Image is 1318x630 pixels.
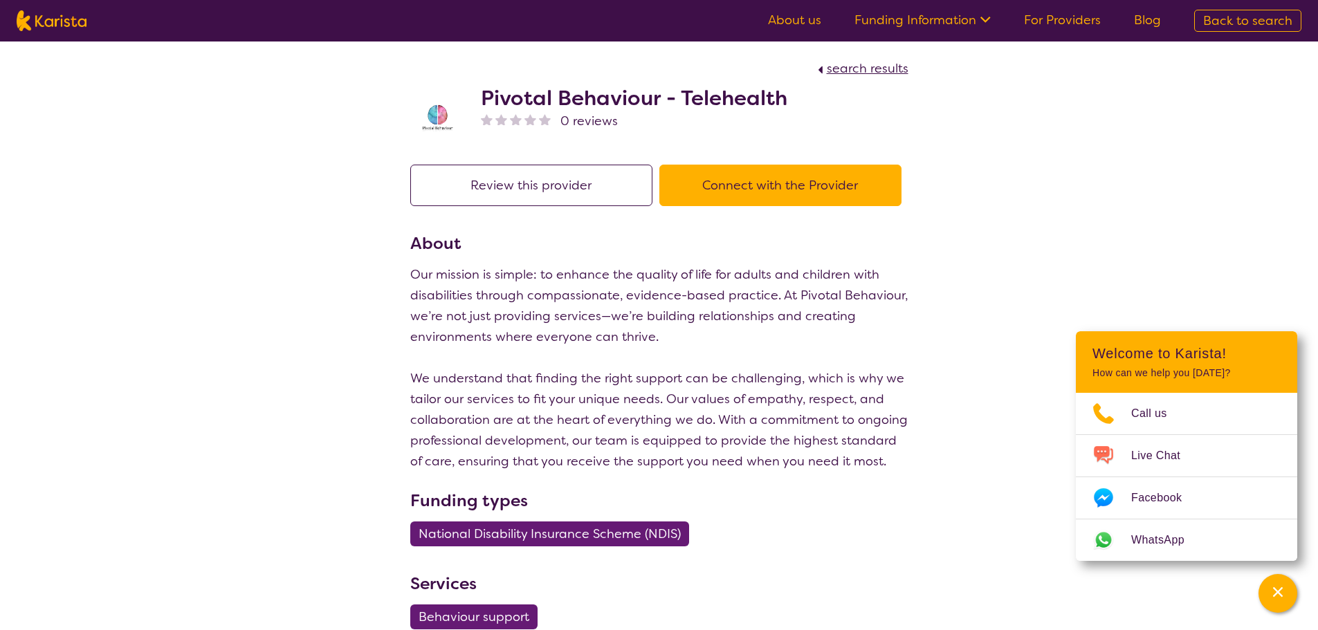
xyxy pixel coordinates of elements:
button: Review this provider [410,165,652,206]
img: nonereviewstar [481,113,493,125]
span: search results [827,60,908,77]
a: About us [768,12,821,28]
h2: Pivotal Behaviour - Telehealth [481,86,787,111]
img: nonereviewstar [510,113,522,125]
span: Call us [1131,403,1184,424]
a: Review this provider [410,177,659,194]
h3: Funding types [410,488,908,513]
a: Back to search [1194,10,1301,32]
p: Our mission is simple: to enhance the quality of life for adults and children with disabilities t... [410,264,908,472]
p: How can we help you [DATE]? [1092,367,1281,379]
button: Channel Menu [1258,574,1297,613]
span: 0 reviews [560,111,618,131]
h3: Services [410,571,908,596]
a: search results [814,60,908,77]
a: Web link opens in a new tab. [1076,519,1297,561]
img: nonereviewstar [495,113,507,125]
a: Behaviour support [410,609,546,625]
span: Live Chat [1131,445,1197,466]
span: WhatsApp [1131,530,1201,550]
span: Back to search [1203,12,1292,29]
span: Behaviour support [419,604,529,629]
h3: About [410,231,908,256]
span: National Disability Insurance Scheme (NDIS) [419,521,681,546]
span: Facebook [1131,488,1198,508]
a: Blog [1134,12,1161,28]
a: Connect with the Provider [659,177,908,194]
div: Channel Menu [1076,331,1297,561]
h2: Welcome to Karista! [1092,345,1281,362]
img: s8av3rcikle0tbnjpqc8.png [410,89,466,145]
button: Connect with the Provider [659,165,901,206]
a: National Disability Insurance Scheme (NDIS) [410,526,697,542]
a: Funding Information [854,12,991,28]
img: nonereviewstar [524,113,536,125]
img: nonereviewstar [539,113,551,125]
a: For Providers [1024,12,1101,28]
img: Karista logo [17,10,86,31]
ul: Choose channel [1076,393,1297,561]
